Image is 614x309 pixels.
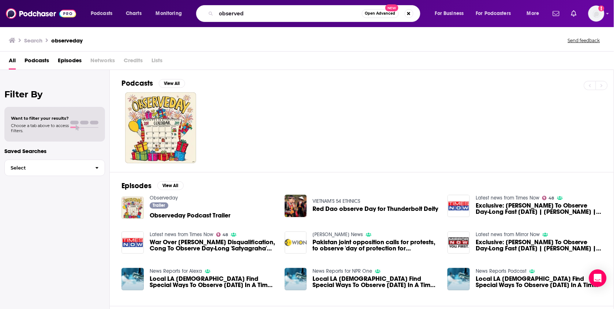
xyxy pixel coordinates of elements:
[216,232,228,237] a: 48
[121,181,151,190] h2: Episodes
[430,8,473,19] button: open menu
[476,8,511,19] span: For Podcasters
[9,55,16,70] a: All
[203,5,427,22] div: Search podcasts, credits, & more...
[121,181,184,190] a: EpisodesView All
[121,197,144,219] img: Observeday Podcast Trailer
[568,7,580,20] a: Show notifications dropdown
[588,5,604,22] button: Show profile menu
[312,276,439,288] a: Local LA Churches Find Special Ways To Observe Day Of The Dead In A Time Of Pandemic
[150,239,276,252] span: War Over [PERSON_NAME] Disqualification, Cong To Observe Day-Long 'Satyagraha' Across [GEOGRAPHIC...
[51,37,83,44] h3: observeday
[471,8,522,19] button: open menu
[476,268,527,274] a: News Reports Podcast
[121,8,146,19] a: Charts
[476,239,602,252] span: Exclusive: [PERSON_NAME] To Observe Day-Long Fast [DATE] | [PERSON_NAME] | [GEOGRAPHIC_DATA] Engl...
[153,203,165,208] span: Trailer
[150,268,202,274] a: News Reports for Alexa
[285,231,307,254] img: Pakistan joint opposition calls for protests, to observe 'day of protection for constitution'
[156,8,182,19] span: Monitoring
[285,195,307,217] img: Red Dao observe Day for Thunderbolt Deity
[549,197,554,200] span: 48
[435,8,464,19] span: For Business
[58,55,82,70] a: Episodes
[24,37,42,44] h3: Search
[448,195,470,217] img: Exclusive: Sachin Pilot To Observe Day-Long Fast Today | Ashok Gehlot | Rajasthan English News
[150,212,231,219] a: Observeday Podcast Trailer
[4,160,105,176] button: Select
[385,4,398,11] span: New
[121,79,185,88] a: PodcastsView All
[362,9,399,18] button: Open AdvancedNew
[11,116,69,121] span: Want to filter your results?
[150,276,276,288] a: Local LA Churches Find Special Ways To Observe Day Of The Dead In A Time Of Pandemic
[448,268,470,290] img: Local LA Churches Find Special Ways To Observe Day Of The Dead In A Time Of Pandemic
[476,195,539,201] a: Latest news from Times Now
[588,5,604,22] span: Logged in as KTMSseat4
[90,55,115,70] span: Networks
[476,276,602,288] a: Local LA Churches Find Special Ways To Observe Day Of The Dead In A Time Of Pandemic
[448,231,470,254] img: Exclusive: Sachin Pilot To Observe Day-Long Fast Today | Ashok Gehlot | Rajasthan English News
[91,8,112,19] span: Podcasts
[588,5,604,22] img: User Profile
[550,7,562,20] a: Show notifications dropdown
[150,239,276,252] a: War Over Rahul Gandhi's Disqualification, Cong To Observe Day-Long 'Satyagraha' Across India | Ti...
[150,195,178,201] a: Observeday
[121,79,153,88] h2: Podcasts
[589,269,607,287] div: Open Intercom Messenger
[150,276,276,288] span: Local LA [DEMOGRAPHIC_DATA] Find Special Ways To Observe [DATE] In A Time Of Pandemic
[126,8,142,19] span: Charts
[566,37,602,44] button: Send feedback
[285,268,307,290] img: Local LA Churches Find Special Ways To Observe Day Of The Dead In A Time Of Pandemic
[151,55,162,70] span: Lists
[476,231,540,238] a: Latest news from Mirror Now
[542,196,554,200] a: 48
[599,5,604,11] svg: Add a profile image
[527,8,539,19] span: More
[5,165,89,170] span: Select
[312,268,372,274] a: News Reports for NPR One
[121,268,144,290] img: Local LA Churches Find Special Ways To Observe Day Of The Dead In A Time Of Pandemic
[6,7,76,21] img: Podchaser - Follow, Share and Rate Podcasts
[476,202,602,215] span: Exclusive: [PERSON_NAME] To Observe Day-Long Fast [DATE] | [PERSON_NAME] | [GEOGRAPHIC_DATA] Engl...
[476,239,602,252] a: Exclusive: Sachin Pilot To Observe Day-Long Fast Today | Ashok Gehlot | Rajasthan English News
[222,233,228,237] span: 48
[11,123,69,133] span: Choose a tab above to access filters.
[124,55,143,70] span: Credits
[312,276,439,288] span: Local LA [DEMOGRAPHIC_DATA] Find Special Ways To Observe [DATE] In A Time Of Pandemic
[86,8,122,19] button: open menu
[25,55,49,70] a: Podcasts
[476,276,602,288] span: Local LA [DEMOGRAPHIC_DATA] Find Special Ways To Observe [DATE] In A Time Of Pandemic
[157,181,184,190] button: View All
[4,89,105,100] h2: Filter By
[522,8,549,19] button: open menu
[151,8,191,19] button: open menu
[159,79,185,88] button: View All
[312,239,439,252] a: Pakistan joint opposition calls for protests, to observe 'day of protection for constitution'
[216,8,362,19] input: Search podcasts, credits, & more...
[476,202,602,215] a: Exclusive: Sachin Pilot To Observe Day-Long Fast Today | Ashok Gehlot | Rajasthan English News
[4,148,105,154] p: Saved Searches
[150,231,213,238] a: Latest news from Times Now
[365,12,396,15] span: Open Advanced
[312,198,360,204] a: VIETNAM'S 54 ETHNICS
[121,231,144,254] img: War Over Rahul Gandhi's Disqualification, Cong To Observe Day-Long 'Satyagraha' Across India | Ti...
[312,231,363,238] a: WION News
[312,206,438,212] a: Red Dao observe Day for Thunderbolt Deity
